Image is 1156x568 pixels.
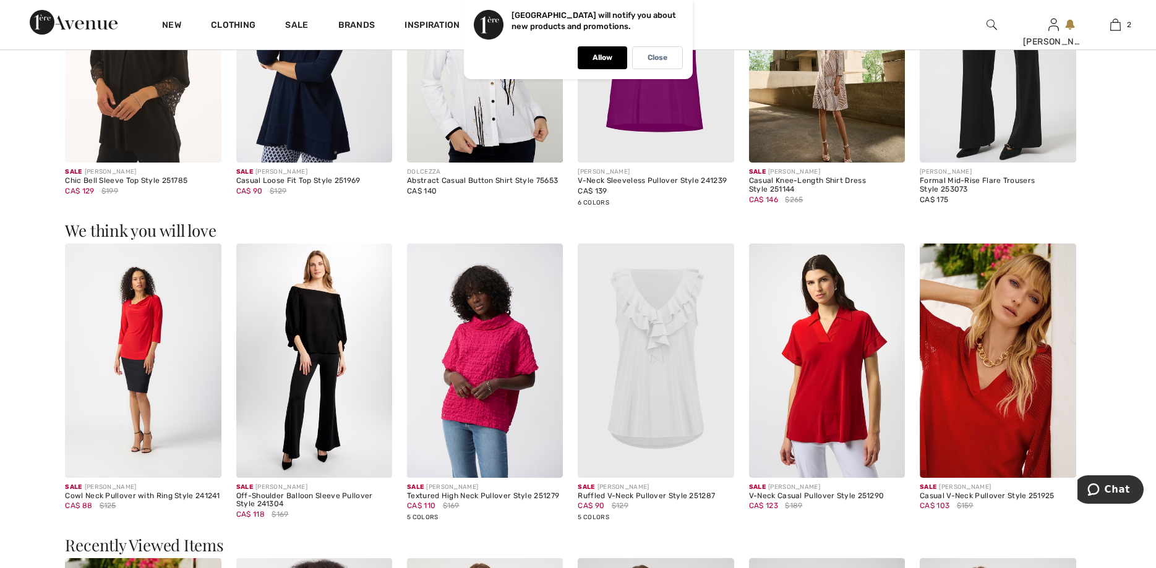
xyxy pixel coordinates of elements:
[65,167,221,177] div: [PERSON_NAME]
[1077,475,1144,506] iframe: Opens a widget where you can chat to one of our agents
[578,483,734,492] div: [PERSON_NAME]
[407,492,563,501] div: Textured High Neck Pullover Style 251279
[407,187,437,195] span: CA$ 140
[920,195,948,204] span: CA$ 175
[407,177,563,185] div: Abstract Casual Button Shirt Style 75653
[65,492,221,501] div: Cowl Neck Pullover with Ring Style 241241
[65,223,1090,239] h3: We think you will love
[236,244,392,478] img: Off-Shoulder Balloon Sleeve Pullover Style 241304
[785,500,802,511] span: $189
[920,167,1076,177] div: [PERSON_NAME]
[272,509,288,520] span: $169
[285,20,308,33] a: Sale
[236,187,263,195] span: CA$ 90
[65,501,92,510] span: CA$ 88
[648,53,667,62] p: Close
[65,177,221,185] div: Chic Bell Sleeve Top Style 251785
[785,194,803,205] span: $265
[578,492,734,501] div: Ruffled V-Neck Pullover Style 251287
[749,501,778,510] span: CA$ 123
[578,177,734,185] div: V-Neck Sleeveless Pullover Style 241239
[65,168,82,176] span: Sale
[578,483,594,491] span: Sale
[65,244,221,478] img: Cowl Neck Pullover with Ring Style 241241
[338,20,375,33] a: Brands
[749,195,778,204] span: CA$ 146
[1085,17,1145,32] a: 2
[749,177,905,194] div: Casual Knee-Length Shirt Dress Style 251144
[65,483,221,492] div: [PERSON_NAME]
[578,199,609,206] span: 6 Colors
[578,187,607,195] span: CA$ 139
[612,500,628,511] span: $129
[236,483,392,492] div: [PERSON_NAME]
[65,187,94,195] span: CA$ 129
[578,501,604,510] span: CA$ 90
[920,483,936,491] span: Sale
[1023,35,1084,48] div: [PERSON_NAME]
[405,20,460,33] span: Inspiration
[270,185,286,197] span: $129
[1048,19,1059,30] a: Sign In
[749,168,766,176] span: Sale
[920,501,949,510] span: CA$ 103
[749,244,905,478] img: V-Neck Casual Pullover Style 251290
[512,11,676,31] p: [GEOGRAPHIC_DATA] will notify you about new products and promotions.
[920,483,1076,492] div: [PERSON_NAME]
[211,20,255,33] a: Clothing
[407,483,563,492] div: [PERSON_NAME]
[1110,17,1121,32] img: My Bag
[578,244,734,478] img: Ruffled V-Neck Pullover Style 251287
[236,483,253,491] span: Sale
[236,168,253,176] span: Sale
[749,167,905,177] div: [PERSON_NAME]
[407,514,438,521] span: 5 Colors
[749,492,905,501] div: V-Neck Casual Pullover Style 251290
[65,537,1090,553] h3: Recently Viewed Items
[1048,17,1059,32] img: My Info
[987,17,997,32] img: search the website
[749,483,766,491] span: Sale
[407,483,424,491] span: Sale
[101,185,118,197] span: $199
[407,167,563,177] div: DOLCEZZA
[30,10,118,35] img: 1ère Avenue
[920,492,1076,501] div: Casual V-Neck Pullover Style 251925
[920,177,1076,194] div: Formal Mid-Rise Flare Trousers Style 253073
[236,177,392,185] div: Casual Loose Fit Top Style 251969
[1127,19,1131,30] span: 2
[578,514,609,521] span: 5 Colors
[236,492,392,509] div: Off-Shoulder Balloon Sleeve Pullover Style 241304
[236,167,392,177] div: [PERSON_NAME]
[407,501,435,510] span: CA$ 110
[407,244,563,478] img: Textured High Neck Pullover Style 251279
[920,244,1076,478] img: Casual V-Neck Pullover Style 251925
[443,500,460,511] span: $169
[749,483,905,492] div: [PERSON_NAME]
[957,500,974,511] span: $159
[236,510,265,519] span: CA$ 118
[593,53,612,62] p: Allow
[65,483,82,491] span: Sale
[100,500,116,511] span: $125
[162,20,181,33] a: New
[578,167,734,177] div: [PERSON_NAME]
